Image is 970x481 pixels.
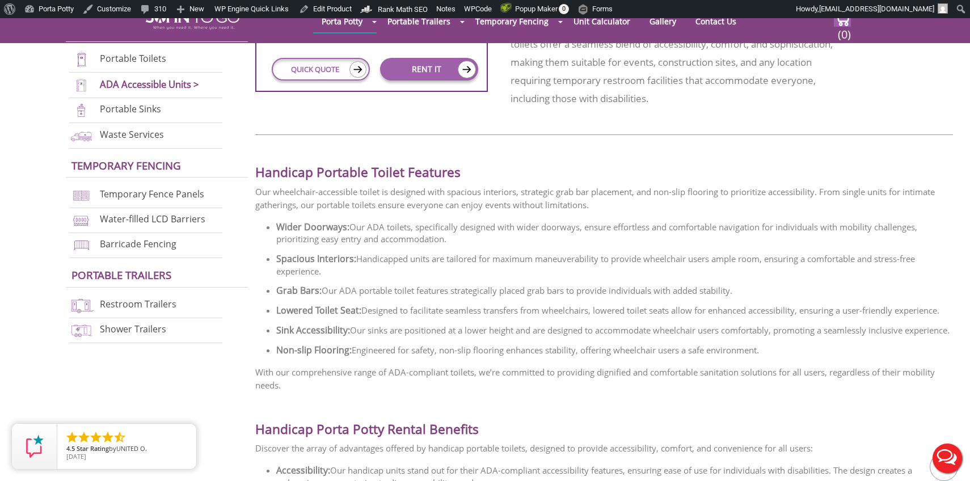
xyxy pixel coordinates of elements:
[313,10,371,32] a: Porta Potty
[276,304,361,317] strong: Lowered Toilet Seat:
[71,158,181,172] a: Temporary Fencing
[276,340,953,360] li: Engineered for safety, non-slip flooring enhances stability, offering wheelchair users a safe env...
[272,58,370,81] a: QUICK QUOTE
[66,445,187,453] span: by
[819,5,934,13] span: [EMAIL_ADDRESS][DOMAIN_NAME]
[100,128,164,141] a: Waste Services
[77,444,109,453] span: Star Rating
[276,252,356,265] strong: Spacious Interiors:
[276,284,322,297] strong: Grab Bars:
[276,221,349,233] strong: Wider Doorways:
[255,366,953,392] p: With our comprehensive range of ADA-compliant toilets, we’re committed to providing dignified and...
[687,10,745,32] a: Contact Us
[69,103,94,118] img: portable-sinks-new.png
[276,301,953,320] li: Designed to facilitate seamless transfers from wheelchairs, lowered toilet seats allow for enhanc...
[101,431,115,444] li: 
[66,444,75,453] span: 4.5
[69,238,94,253] img: barricade-fencing-icon-new.png
[255,146,953,180] h2: Handicap Portable Toilet Features
[276,320,953,340] li: Our sinks are positioned at a lower height and are designed to accommodate wheelchair users comfo...
[467,10,557,32] a: Temporary Fencing
[100,298,176,310] a: Restroom Trailers
[100,188,204,200] a: Temporary Fence Panels
[276,464,330,476] strong: Accessibility:
[69,323,94,338] img: shower-trailers-new.png
[113,431,126,444] li: 
[276,217,953,249] li: Our ADA toilets, specifically designed with wider doorways, ensure effortless and comfortable nav...
[69,188,94,203] img: chan-link-fencing-new.png
[66,452,86,461] span: [DATE]
[69,298,94,313] img: restroom-trailers-new.png
[100,78,199,91] a: ADA Accessible Units >
[100,103,161,116] a: Portable Sinks
[69,78,94,93] img: ADA-units-new.png
[69,213,94,228] img: water-filled%20barriers-new.png
[276,249,953,281] li: Handicapped units are tailored for maximum maneuverability to provide wheelchair users ample room...
[380,58,478,81] a: RENT IT
[100,53,166,65] a: Portable Toilets
[378,5,428,14] span: Rank Math SEO
[559,4,569,14] span: 0
[834,11,851,27] img: cart a
[349,61,366,78] img: icon
[925,436,970,481] button: Live Chat
[77,431,91,444] li: 
[116,444,147,453] span: UNITED O.
[276,281,953,301] li: Our ADA portable toilet features strategically placed grab bars to provide individuals with added...
[458,61,476,78] img: icon
[100,323,166,335] a: Shower Trailers
[71,268,171,282] a: Portable trailers
[89,431,103,444] li: 
[65,431,79,444] li: 
[255,442,953,455] p: Discover the array of advantages offered by handicap portable toilets, designed to provide access...
[100,238,176,251] a: Barricade Fencing
[255,403,953,437] h2: Handicap Porta Potty Rental Benefits
[837,18,851,42] span: (0)
[641,10,685,32] a: Gallery
[276,344,352,356] strong: Non-slip Flooring:
[255,185,953,212] p: Our wheelchair-accessible toilet is designed with spacious interiors, strategic grab bar placemen...
[565,10,639,32] a: Unit Calculator
[23,435,46,458] img: Review Rating
[71,23,147,37] a: Porta Potties
[100,213,205,225] a: Water-filled LCD Barriers
[276,324,350,336] strong: Sink Accessibility:
[69,52,94,67] img: portable-toilets-new.png
[69,128,94,144] img: waste-services-new.png
[379,10,459,32] a: Portable Trailers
